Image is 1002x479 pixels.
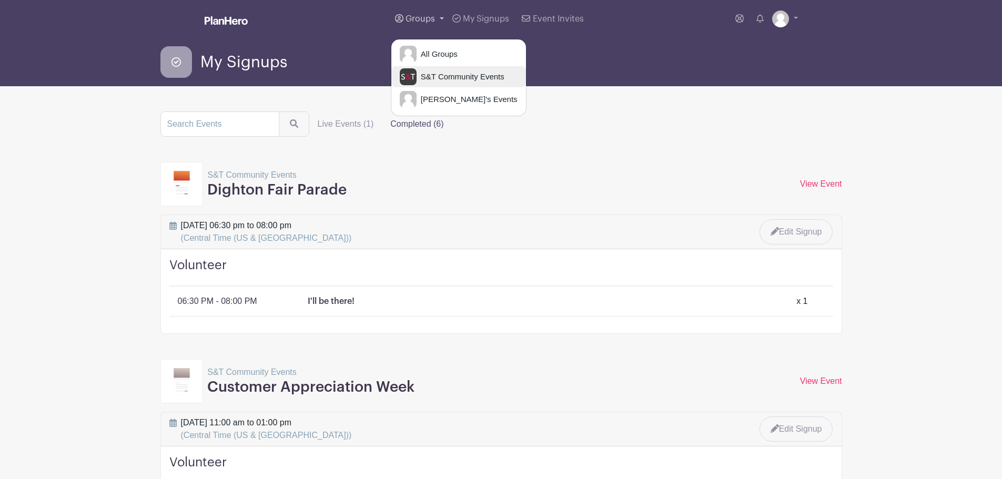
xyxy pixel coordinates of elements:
[406,15,435,23] span: Groups
[760,416,833,442] a: Edit Signup
[181,233,352,242] span: (Central Time (US & [GEOGRAPHIC_DATA]))
[400,68,417,85] img: s-and-t-logo-planhero.png
[205,16,248,25] img: logo_white-6c42ec7e38ccf1d336a20a19083b03d10ae64f83f12c07503d8b9e83406b4c7d.svg
[207,366,414,379] p: S&T Community Events
[533,15,584,23] span: Event Invites
[417,94,518,106] span: [PERSON_NAME]'s Events
[309,114,452,135] div: filters
[391,39,527,116] div: Groups
[400,91,417,108] img: default-ce2991bfa6775e67f084385cd625a349d9dcbb7a52a09fb2fda1e96e2d18dcdb.png
[800,179,842,188] a: View Event
[207,169,347,181] p: S&T Community Events
[207,379,414,396] h3: Customer Appreciation Week
[181,431,352,440] span: (Central Time (US & [GEOGRAPHIC_DATA]))
[760,219,833,244] a: Edit Signup
[207,181,347,199] h3: Dighton Fair Parade
[796,295,807,308] div: x 1
[391,89,526,110] a: [PERSON_NAME]'s Events
[391,66,526,87] a: S&T Community Events
[417,48,458,60] span: All Groups
[772,11,789,27] img: default-ce2991bfa6775e67f084385cd625a349d9dcbb7a52a09fb2fda1e96e2d18dcdb.png
[463,15,509,23] span: My Signups
[309,114,382,135] label: Live Events (1)
[160,111,279,137] input: Search Events
[169,258,833,287] h4: Volunteer
[417,71,504,83] span: S&T Community Events
[181,416,352,442] span: [DATE] 11:00 am to 01:00 pm
[174,368,190,394] img: template12-d09e52dc2669cd8e000e7992e5ae05afd939c74ca810bcda3c15468a0db697cf.svg
[382,114,452,135] label: Completed (6)
[181,219,352,244] span: [DATE] 06:30 pm to 08:00 pm
[400,46,417,63] img: default-ce2991bfa6775e67f084385cd625a349d9dcbb7a52a09fb2fda1e96e2d18dcdb.png
[308,295,355,308] p: I'll be there!
[174,171,190,197] img: template2-bb66c508b997863671badd7d7644ceb7c1892998e8ae07ab160002238adb71bb.svg
[178,295,257,308] p: 06:30 PM - 08:00 PM
[800,376,842,385] a: View Event
[200,54,287,71] span: My Signups
[391,44,526,65] a: All Groups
